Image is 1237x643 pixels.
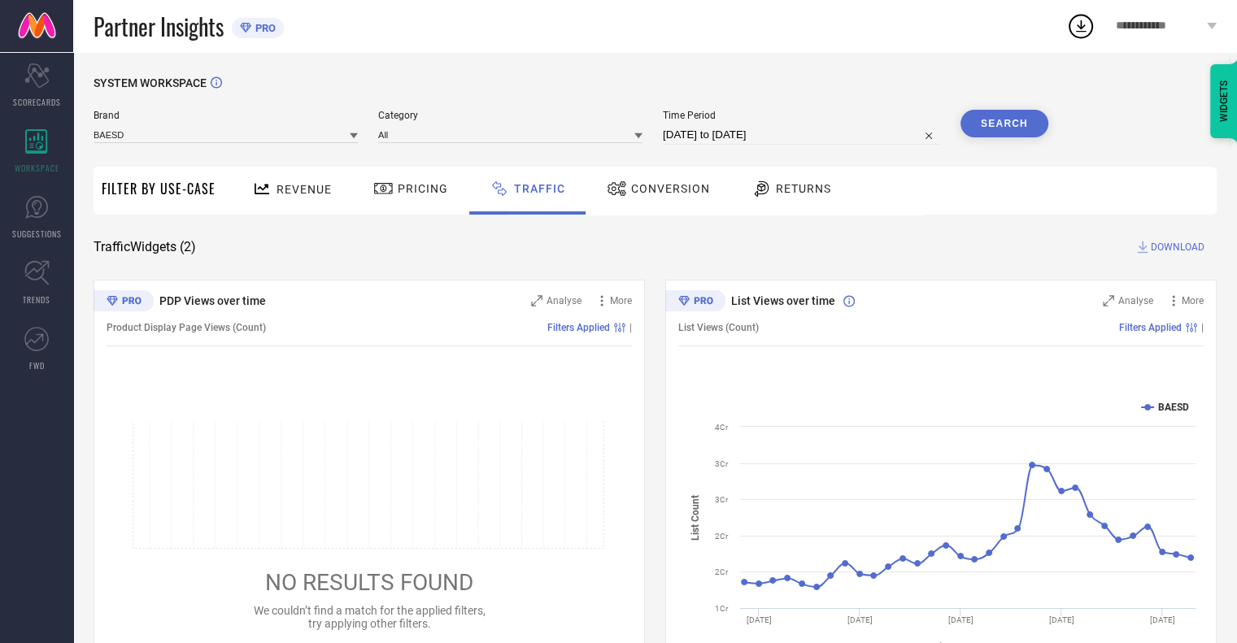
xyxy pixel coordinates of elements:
span: Time Period [663,110,940,121]
text: 2Cr [715,567,729,576]
span: Product Display Page Views (Count) [107,322,266,333]
span: SCORECARDS [13,96,61,108]
span: Revenue [277,183,332,196]
span: We couldn’t find a match for the applied filters, try applying other filters. [254,604,486,630]
span: Analyse [1118,295,1153,306]
span: SYSTEM WORKSPACE [94,76,207,89]
span: | [629,322,632,333]
span: TRENDS [23,293,50,306]
div: Premium [665,290,725,315]
text: 4Cr [715,423,729,432]
span: Partner Insights [94,10,224,43]
text: [DATE] [1049,615,1074,624]
span: | [1201,322,1204,333]
text: 3Cr [715,459,729,468]
svg: Zoom [1103,295,1114,306]
text: [DATE] [948,615,973,624]
span: DOWNLOAD [1151,239,1204,255]
div: Premium [94,290,154,315]
tspan: List Count [690,494,701,540]
span: Filter By Use-Case [102,179,216,198]
button: Search [960,110,1048,137]
input: Select time period [663,125,940,145]
span: Brand [94,110,358,121]
span: List Views over time [731,294,835,307]
span: Pricing [398,182,448,195]
span: List Views (Count) [678,322,759,333]
text: 3Cr [715,495,729,504]
span: Returns [776,182,831,195]
span: More [610,295,632,306]
text: 2Cr [715,532,729,541]
span: SUGGESTIONS [12,228,62,240]
span: Filters Applied [1119,322,1182,333]
span: Traffic [514,182,565,195]
text: [DATE] [1150,615,1175,624]
span: Category [378,110,642,121]
span: WORKSPACE [15,162,59,174]
text: 1Cr [715,604,729,613]
span: Conversion [631,182,710,195]
text: [DATE] [747,615,772,624]
span: PDP Views over time [159,294,266,307]
span: Analyse [547,295,581,306]
text: BAESD [1158,402,1189,413]
div: Open download list [1066,11,1095,41]
svg: Zoom [531,295,542,306]
span: Filters Applied [547,322,610,333]
text: [DATE] [847,615,873,624]
span: More [1182,295,1204,306]
span: PRO [251,22,276,34]
span: NO RESULTS FOUND [265,569,473,596]
span: Traffic Widgets ( 2 ) [94,239,196,255]
span: FWD [29,359,45,371]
